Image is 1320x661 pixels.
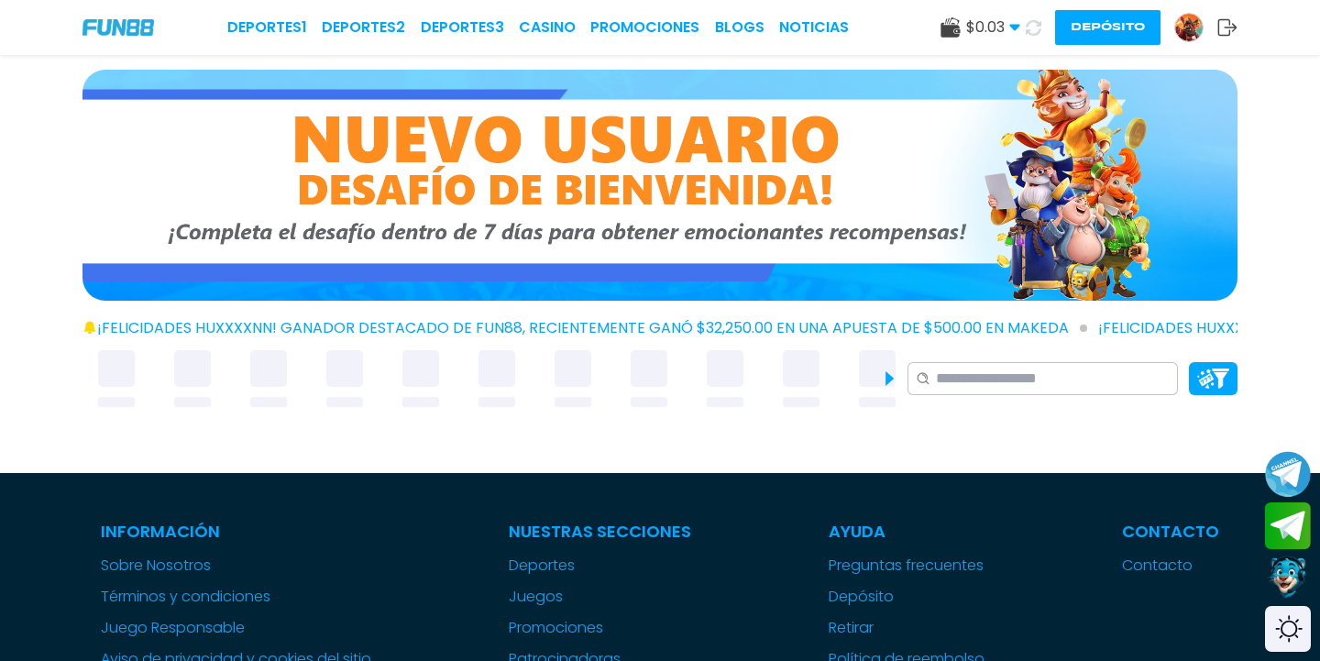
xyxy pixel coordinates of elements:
[509,586,563,608] button: Juegos
[509,617,691,639] a: Promociones
[1265,554,1311,601] button: Contact customer service
[519,17,576,39] a: CASINO
[779,17,849,39] a: NOTICIAS
[509,555,691,577] a: Deportes
[966,17,1020,39] span: $ 0.03
[715,17,764,39] a: BLOGS
[227,17,307,39] a: Deportes1
[1265,606,1311,652] div: Switch theme
[97,317,1087,339] span: ¡FELICIDADES huxxxxnn! GANADOR DESTACADO DE FUN88, RECIENTEMENTE GANÓ $32,250.00 EN UNA APUESTA D...
[82,19,154,35] img: Company Logo
[1197,369,1229,388] img: Platform Filter
[829,555,984,577] a: Preguntas frecuentes
[590,17,699,39] a: Promociones
[1265,450,1311,498] button: Join telegram channel
[829,617,984,639] a: Retirar
[1122,519,1219,544] p: Contacto
[1174,13,1217,42] a: Avatar
[829,586,984,608] a: Depósito
[509,519,691,544] p: Nuestras Secciones
[1265,502,1311,550] button: Join telegram
[829,519,984,544] p: Ayuda
[322,17,405,39] a: Deportes2
[82,70,1237,301] img: Bono de Nuevo Jugador
[101,555,371,577] a: Sobre Nosotros
[1175,14,1203,41] img: Avatar
[1122,555,1219,577] a: Contacto
[101,586,371,608] a: Términos y condiciones
[1055,10,1160,45] button: Depósito
[421,17,504,39] a: Deportes3
[101,617,371,639] a: Juego Responsable
[101,519,371,544] p: Información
